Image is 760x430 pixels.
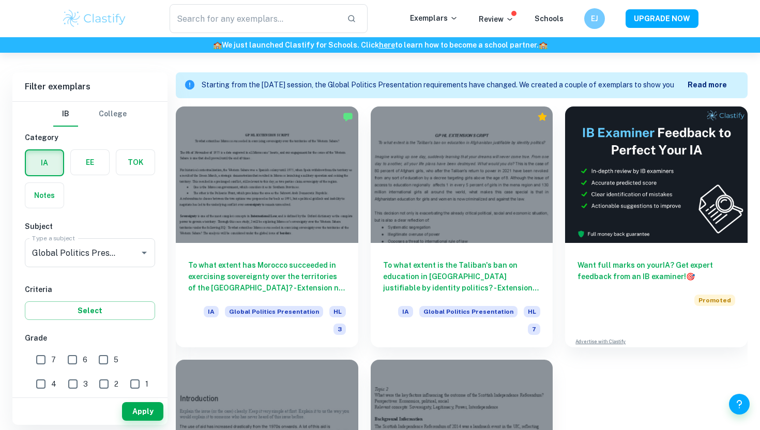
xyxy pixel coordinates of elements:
button: Notes [25,183,64,208]
a: Schools [535,14,564,23]
h6: EJ [589,13,601,24]
h6: Subject [25,221,155,232]
button: Open [137,245,151,260]
span: IA [204,306,219,317]
span: 1 [145,378,148,390]
button: TOK [116,150,155,175]
span: Global Politics Presentation [419,306,518,317]
button: Help and Feedback [729,394,750,414]
a: To what extent is the Taliban's ban on education in [GEOGRAPHIC_DATA] justifiable by identity pol... [371,106,553,347]
div: Premium [537,112,548,122]
a: Want full marks on yourIA? Get expert feedback from an IB examiner!PromotedAdvertise with Clastify [565,106,748,347]
p: Starting from the [DATE] session, the Global Politics Presentation requirements have changed. We ... [202,80,688,91]
input: Search for any exemplars... [170,4,339,33]
button: EE [71,150,109,175]
button: UPGRADE NOW [626,9,698,28]
button: IB [53,102,78,127]
h6: Want full marks on your IA ? Get expert feedback from an IB examiner! [577,259,735,282]
button: EJ [584,8,605,29]
img: Marked [343,112,353,122]
p: Review [479,13,514,25]
span: HL [329,306,346,317]
button: Select [25,301,155,320]
span: 3 [333,324,346,335]
a: Advertise with Clastify [575,338,626,345]
img: Clastify logo [62,8,127,29]
div: Filter type choice [53,102,127,127]
h6: Filter exemplars [12,72,168,101]
span: Promoted [694,295,735,306]
span: Global Politics Presentation [225,306,323,317]
span: 3 [83,378,88,390]
span: 6 [83,354,87,365]
span: 7 [51,354,56,365]
label: Type a subject [32,234,75,242]
b: Read more [688,81,727,89]
h6: Criteria [25,284,155,295]
a: To what extent has Morocco succeeded in exercising sovereignty over the territories of the [GEOGR... [176,106,358,347]
span: 2 [114,378,118,390]
span: HL [524,306,540,317]
button: IA [26,150,63,175]
button: College [99,102,127,127]
img: Thumbnail [565,106,748,243]
h6: We just launched Clastify for Schools. Click to learn how to become a school partner. [2,39,758,51]
span: 4 [51,378,56,390]
span: 🏫 [539,41,548,49]
a: here [379,41,395,49]
span: 🎯 [686,272,695,281]
h6: Category [25,132,155,143]
span: 🏫 [213,41,222,49]
button: Apply [122,402,163,421]
span: 7 [528,324,540,335]
p: Exemplars [410,12,458,24]
span: IA [398,306,413,317]
span: 5 [114,354,118,365]
h6: Grade [25,332,155,344]
h6: To what extent is the Taliban's ban on education in [GEOGRAPHIC_DATA] justifiable by identity pol... [383,259,541,294]
h6: To what extent has Morocco succeeded in exercising sovereignty over the territories of the [GEOGR... [188,259,346,294]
